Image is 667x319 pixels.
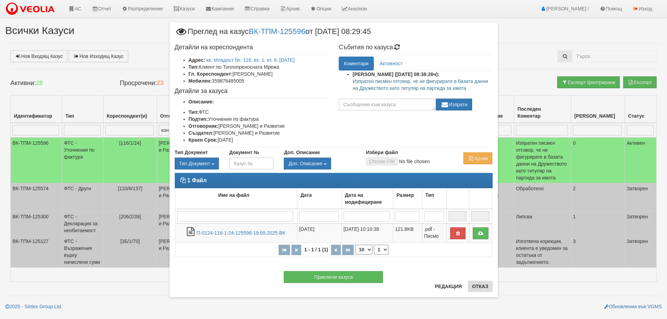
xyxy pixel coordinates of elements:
b: Краен Срок: [189,137,218,143]
td: [DATE] 10:10:38 [341,224,393,243]
tr: П-0124-116-1-24-125596-19.09.2025-ВК.pdf - Писмо [175,224,492,243]
b: Тип [426,192,434,198]
a: кв. Младост бл. 116, вх. 1, ет. 8, [DATE] [206,57,295,63]
li: [DATE] [189,136,329,143]
button: Предишна страница [291,245,301,255]
button: Архив [463,152,492,164]
b: Мобилен: [189,78,212,84]
button: Доп. Описание [284,158,331,169]
td: : No sort applied, activate to apply an ascending sort [469,188,492,209]
b: Размер [396,192,414,198]
li: 359878485005 [189,77,329,84]
td: Дата на модифициране: No sort applied, activate to apply an ascending sort [341,188,393,209]
b: Гл. Кореспондент: [189,71,233,77]
li: [PERSON_NAME] и Развитие [189,129,329,136]
b: Тип: [189,64,199,70]
span: Тип Документ [179,161,210,166]
label: Доп. Описание [284,149,320,156]
li: ФТС [189,109,329,116]
b: Дата [300,192,312,198]
td: [DATE] [297,224,342,243]
li: Уточнения по фактура [189,116,329,123]
h4: Събития по казуса [339,44,493,51]
span: 1 - 1 / 1 (1) [303,247,330,252]
a: П-0124-116-1-24-125596-19.09.2025-ВК [197,230,285,236]
div: Двоен клик, за изчистване на избраната стойност. [175,158,219,169]
b: Описание: [189,99,214,104]
a: Активност [374,57,408,70]
a: Коментари [339,57,374,70]
td: Тип: No sort applied, activate to apply an ascending sort [422,188,447,209]
td: : No sort applied, activate to apply an ascending sort [447,188,469,209]
button: Следваща страница [331,245,341,255]
label: Документ № [229,149,259,156]
li: [PERSON_NAME] и Развитие [189,123,329,129]
label: Тип Документ [175,149,208,156]
button: Приключи казуса [284,271,383,283]
a: ВК-ТПМ-125596 [249,27,305,35]
select: Брой редове на страница [355,245,372,254]
b: Име на файл [218,192,249,198]
input: Казус № [229,158,273,169]
span: Доп. Описание [288,161,322,166]
p: Изпратен писмен отговор, че не фигурирате в базата данни на Дружеството като титуляр на партида з... [353,78,493,92]
b: Адрес: [189,57,205,63]
button: Редакция [431,281,466,292]
div: Двоен клик, за изчистване на избраната стойност. [284,158,355,169]
td: 121.8KB [393,224,422,243]
h4: Детайли за казуса [175,88,329,95]
td: Име на файл: No sort applied, activate to apply an ascending sort [175,188,297,209]
button: Отказ [468,281,493,292]
b: Дата на модифициране [345,192,382,205]
button: Последна страница [342,245,354,255]
b: Отговорник: [189,123,219,129]
label: Избери файл [366,149,398,156]
strong: [PERSON_NAME] ([DATE] 08:38:26ч): [353,72,439,77]
span: Преглед на казус от [DATE] 08:29:45 [175,28,371,41]
b: Тип: [189,109,199,115]
select: Страница номер [374,245,388,254]
b: Подтип: [189,116,208,122]
button: Изпрати [436,99,472,110]
li: Клиент по Топлопреносната Мрежа [189,64,329,70]
h4: Детайли на кореспондента [175,44,329,51]
b: Създател: [189,130,214,136]
td: .pdf - Писмо [422,224,447,243]
li: [PERSON_NAME] [189,70,329,77]
button: Първа страница [279,245,290,255]
button: Тип Документ [175,158,219,169]
td: Дата: No sort applied, activate to apply an ascending sort [297,188,342,209]
td: Размер: No sort applied, activate to apply an ascending sort [393,188,422,209]
strong: 1 Файл [187,177,207,183]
